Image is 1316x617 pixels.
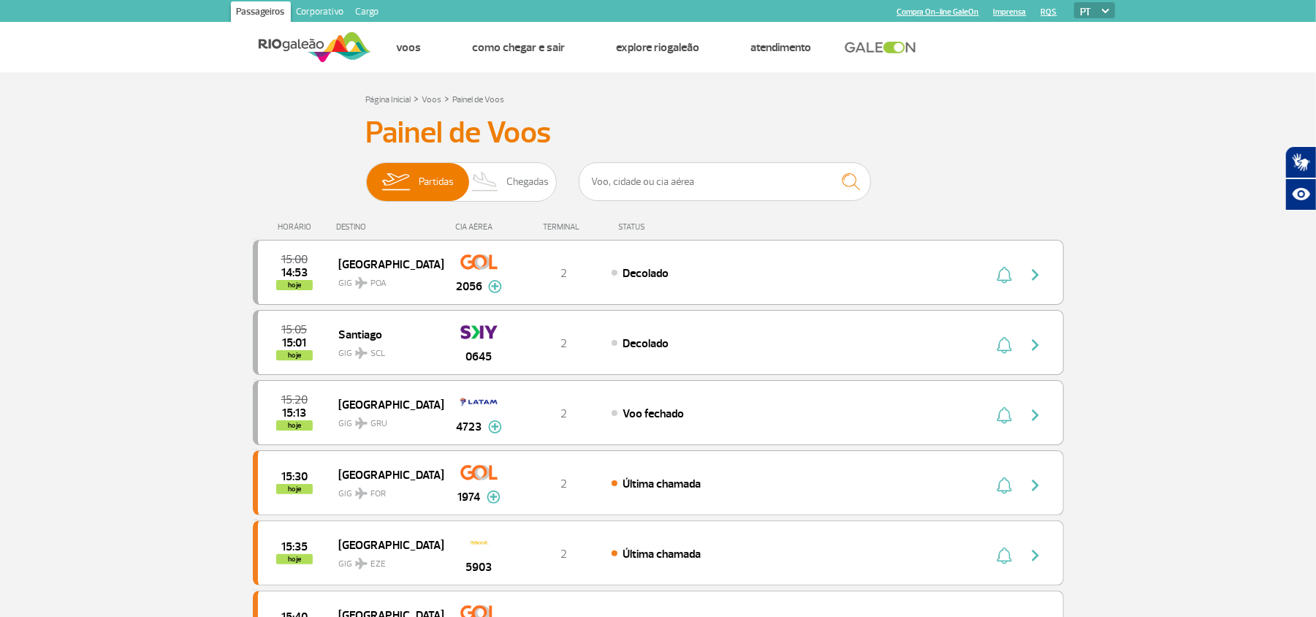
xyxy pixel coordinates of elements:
[370,488,386,501] span: FOR
[560,266,567,281] span: 2
[560,336,567,351] span: 2
[617,40,700,55] a: Explore RIOgaleão
[373,163,419,201] img: slider-embarque
[281,254,308,265] span: 2025-09-26 15:00:00
[1027,336,1044,354] img: seta-direita-painel-voo.svg
[276,350,313,360] span: hoje
[457,418,482,436] span: 4723
[370,417,387,431] span: GRU
[579,162,871,201] input: Voo, cidade ou cia aérea
[231,1,291,25] a: Passageiros
[458,488,481,506] span: 1974
[456,278,482,295] span: 2056
[370,558,386,571] span: EZE
[623,547,701,561] span: Última chamada
[453,94,505,105] a: Painel de Voos
[397,40,422,55] a: Voos
[338,339,432,360] span: GIG
[419,163,454,201] span: Partidas
[516,222,611,232] div: TERMINAL
[611,222,730,232] div: STATUS
[445,90,450,107] a: >
[623,406,684,421] span: Voo fechado
[422,94,442,105] a: Voos
[623,266,669,281] span: Decolado
[1285,146,1316,178] button: Abrir tradutor de língua de sinais.
[366,115,951,151] h3: Painel de Voos
[276,554,313,564] span: hoje
[281,542,308,552] span: 2025-09-26 15:35:00
[997,406,1012,424] img: sino-painel-voo.svg
[997,547,1012,564] img: sino-painel-voo.svg
[473,40,566,55] a: Como chegar e sair
[338,325,432,344] span: Santiago
[623,477,701,491] span: Última chamada
[257,222,337,232] div: HORÁRIO
[560,406,567,421] span: 2
[997,477,1012,494] img: sino-painel-voo.svg
[338,535,432,554] span: [GEOGRAPHIC_DATA]
[338,409,432,431] span: GIG
[282,408,306,418] span: 2025-09-26 15:13:35
[355,488,368,499] img: destiny_airplane.svg
[281,325,307,335] span: 2025-09-26 15:05:00
[466,559,492,576] span: 5903
[506,163,549,201] span: Chegadas
[488,280,502,293] img: mais-info-painel-voo.svg
[338,465,432,484] span: [GEOGRAPHIC_DATA]
[338,269,432,290] span: GIG
[443,222,516,232] div: CIA AÉREA
[560,547,567,561] span: 2
[355,558,368,569] img: destiny_airplane.svg
[487,491,501,504] img: mais-info-painel-voo.svg
[464,163,507,201] img: slider-desembarque
[466,348,492,366] span: 0645
[897,7,979,17] a: Compra On-line GaleOn
[623,336,669,351] span: Decolado
[355,277,368,289] img: destiny_airplane.svg
[1027,477,1044,494] img: seta-direita-painel-voo.svg
[338,480,432,501] span: GIG
[355,417,368,429] img: destiny_airplane.svg
[276,280,313,290] span: hoje
[338,254,432,273] span: [GEOGRAPHIC_DATA]
[370,347,385,360] span: SCL
[1027,266,1044,284] img: seta-direita-painel-voo.svg
[1041,7,1057,17] a: RQS
[751,40,812,55] a: Atendimento
[1285,146,1316,211] div: Plugin de acessibilidade da Hand Talk.
[276,420,313,431] span: hoje
[366,94,411,105] a: Página Inicial
[1027,406,1044,424] img: seta-direita-painel-voo.svg
[1027,547,1044,564] img: seta-direita-painel-voo.svg
[276,484,313,494] span: hoje
[994,7,1027,17] a: Imprensa
[488,420,502,434] img: mais-info-painel-voo.svg
[338,550,432,571] span: GIG
[281,268,308,278] span: 2025-09-26 14:53:00
[355,347,368,359] img: destiny_airplane.svg
[350,1,385,25] a: Cargo
[291,1,350,25] a: Corporativo
[370,277,387,290] span: POA
[336,222,443,232] div: DESTINO
[560,477,567,491] span: 2
[1285,178,1316,211] button: Abrir recursos assistivos.
[338,395,432,414] span: [GEOGRAPHIC_DATA]
[414,90,419,107] a: >
[282,338,306,348] span: 2025-09-26 15:01:57
[281,395,308,405] span: 2025-09-26 15:20:00
[281,472,308,482] span: 2025-09-26 15:30:00
[997,336,1012,354] img: sino-painel-voo.svg
[997,266,1012,284] img: sino-painel-voo.svg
